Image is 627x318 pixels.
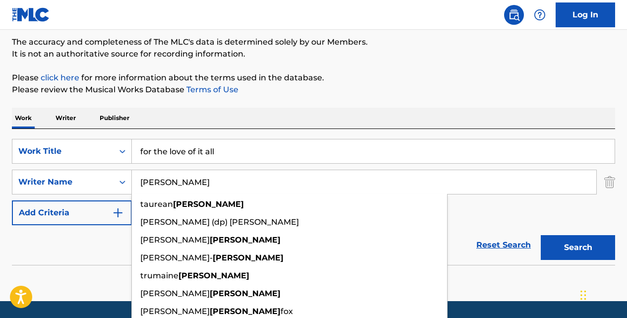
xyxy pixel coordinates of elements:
strong: [PERSON_NAME] [210,235,281,245]
span: [PERSON_NAME] (dp) [PERSON_NAME] [140,217,299,227]
iframe: Chat Widget [577,270,627,318]
form: Search Form [12,139,615,265]
span: fox [281,307,293,316]
a: Public Search [504,5,524,25]
span: [PERSON_NAME]- [140,253,213,262]
a: Terms of Use [184,85,238,94]
img: search [508,9,520,21]
p: Please for more information about the terms used in the database. [12,72,615,84]
img: 9d2ae6d4665cec9f34b9.svg [112,207,124,219]
strong: [PERSON_NAME] [210,307,281,316]
strong: [PERSON_NAME] [173,199,244,209]
img: MLC Logo [12,7,50,22]
a: Log In [556,2,615,27]
p: It is not an authoritative source for recording information. [12,48,615,60]
span: taurean [140,199,173,209]
p: Please review the Musical Works Database [12,84,615,96]
a: Reset Search [471,234,536,256]
span: trumaine [140,271,178,280]
div: Drag [580,280,586,310]
strong: [PERSON_NAME] [178,271,249,280]
div: Writer Name [18,176,108,188]
div: Work Title [18,145,108,157]
img: Delete Criterion [604,170,615,194]
button: Search [541,235,615,260]
span: [PERSON_NAME] [140,289,210,298]
p: The accuracy and completeness of The MLC's data is determined solely by our Members. [12,36,615,48]
a: click here [41,73,79,82]
p: Work [12,108,35,128]
strong: [PERSON_NAME] [210,289,281,298]
span: [PERSON_NAME] [140,235,210,245]
button: Add Criteria [12,200,132,225]
p: Writer [53,108,79,128]
img: help [534,9,546,21]
div: Help [530,5,550,25]
span: [PERSON_NAME] [140,307,210,316]
p: Publisher [97,108,132,128]
strong: [PERSON_NAME] [213,253,284,262]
